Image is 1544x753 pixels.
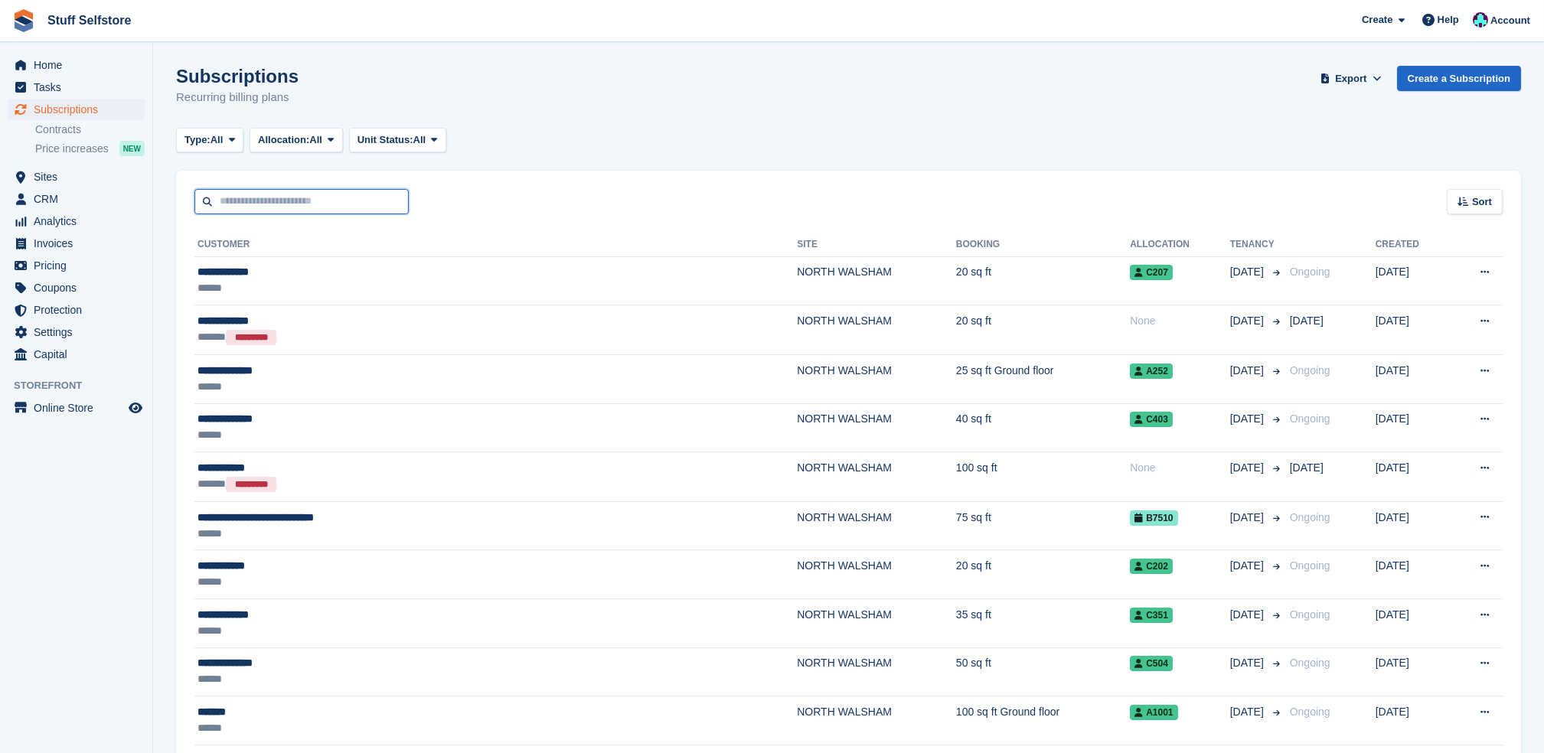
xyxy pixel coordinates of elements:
span: Ongoing [1290,706,1330,718]
span: Export [1335,71,1366,86]
span: Ongoing [1290,511,1330,523]
td: [DATE] [1376,501,1449,550]
a: menu [8,188,145,210]
div: None [1130,460,1230,476]
span: Account [1490,13,1530,28]
span: Storefront [14,378,152,393]
td: 100 sq ft [956,452,1130,502]
span: [DATE] [1230,313,1267,329]
td: [DATE] [1376,403,1449,452]
td: NORTH WALSHAM [797,403,956,452]
span: [DATE] [1230,363,1267,379]
a: menu [8,321,145,343]
a: menu [8,166,145,187]
span: [DATE] [1230,558,1267,574]
span: All [413,132,426,148]
a: menu [8,299,145,321]
span: Settings [34,321,126,343]
span: [DATE] [1230,411,1267,427]
td: [DATE] [1376,256,1449,305]
p: Recurring billing plans [176,89,299,106]
a: menu [8,255,145,276]
span: Ongoing [1290,412,1330,425]
span: C504 [1130,656,1173,671]
span: All [309,132,322,148]
a: menu [8,397,145,419]
span: [DATE] [1290,461,1324,474]
span: Online Store [34,397,126,419]
td: NORTH WALSHAM [797,550,956,599]
a: Stuff Selfstore [41,8,137,33]
div: NEW [119,141,145,156]
span: [DATE] [1290,315,1324,327]
span: C403 [1130,412,1173,427]
td: 50 sq ft [956,647,1130,696]
td: 20 sq ft [956,305,1130,355]
td: 25 sq ft Ground floor [956,354,1130,403]
span: C202 [1130,559,1173,574]
span: Ongoing [1290,266,1330,278]
button: Export [1317,66,1385,91]
a: menu [8,77,145,98]
span: Subscriptions [34,99,126,120]
span: CRM [34,188,126,210]
span: Coupons [34,277,126,298]
span: Home [34,54,126,76]
span: Sites [34,166,126,187]
span: Ongoing [1290,364,1330,376]
td: 40 sq ft [956,403,1130,452]
a: menu [8,54,145,76]
td: 20 sq ft [956,550,1130,599]
th: Allocation [1130,233,1230,257]
img: Simon Gardner [1473,12,1488,28]
span: Ongoing [1290,657,1330,669]
a: Create a Subscription [1397,66,1521,91]
a: menu [8,344,145,365]
th: Booking [956,233,1130,257]
td: [DATE] [1376,599,1449,648]
span: Analytics [34,210,126,232]
td: 75 sq ft [956,501,1130,550]
button: Allocation: All [250,128,343,153]
span: Ongoing [1290,608,1330,621]
h1: Subscriptions [176,66,299,86]
span: Sort [1472,194,1492,210]
th: Created [1376,233,1449,257]
span: Allocation: [258,132,309,148]
td: 100 sq ft Ground floor [956,696,1130,745]
th: Tenancy [1230,233,1284,257]
td: 35 sq ft [956,599,1130,648]
td: NORTH WALSHAM [797,599,956,648]
div: None [1130,313,1230,329]
span: Pricing [34,255,126,276]
span: Unit Status: [357,132,413,148]
a: menu [8,277,145,298]
span: [DATE] [1230,510,1267,526]
span: All [211,132,224,148]
td: NORTH WALSHAM [797,256,956,305]
span: Price increases [35,142,109,156]
td: 20 sq ft [956,256,1130,305]
button: Unit Status: All [349,128,446,153]
th: Customer [194,233,797,257]
span: [DATE] [1230,460,1267,476]
td: NORTH WALSHAM [797,354,956,403]
td: [DATE] [1376,647,1449,696]
td: NORTH WALSHAM [797,452,956,502]
span: Capital [34,344,126,365]
span: Type: [184,132,211,148]
img: stora-icon-8386f47178a22dfd0bd8f6a31ec36ba5ce8667c1dd55bd0f319d3a0aa187defe.svg [12,9,35,32]
td: [DATE] [1376,550,1449,599]
span: B7510 [1130,510,1177,526]
td: [DATE] [1376,354,1449,403]
a: Contracts [35,122,145,137]
a: Preview store [126,399,145,417]
span: [DATE] [1230,607,1267,623]
td: NORTH WALSHAM [797,305,956,355]
td: NORTH WALSHAM [797,696,956,745]
span: A252 [1130,363,1173,379]
span: A1001 [1130,705,1177,720]
th: Site [797,233,956,257]
a: menu [8,233,145,254]
span: [DATE] [1230,264,1267,280]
